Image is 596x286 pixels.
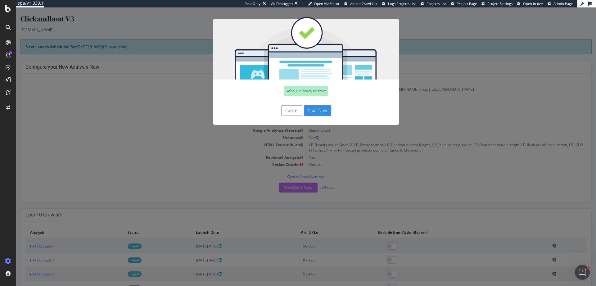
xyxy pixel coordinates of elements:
[271,1,293,6] div: Viz Debugger:
[481,1,512,6] a: Project Settings
[268,78,312,89] div: You're ready to start
[344,1,377,6] a: Admin Crawl List
[457,1,477,6] span: Project Page
[427,1,446,6] span: Projects List
[314,1,340,6] span: Open Viz Editor
[288,98,315,108] button: Start Now
[523,1,543,6] span: Open in dev
[350,1,377,6] span: Admin Crawl List
[553,1,573,6] span: Admin Page
[451,1,477,6] a: Project Page
[382,1,416,6] a: Logs Projects List
[517,1,543,6] a: Open in dev
[16,7,596,286] iframe: To enrich screen reader interactions, please activate Accessibility in Grammarly extension settings
[265,98,286,108] button: Cancel
[245,1,261,6] div: ReadOnly:
[487,1,512,6] span: Project Settings
[308,1,340,6] a: Open Viz Editor
[388,1,416,6] span: Logs Projects List
[548,1,573,6] a: Admin Page
[421,1,446,6] a: Projects List
[575,265,590,280] iframe: Intercom live chat
[197,9,383,72] img: You're all set!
